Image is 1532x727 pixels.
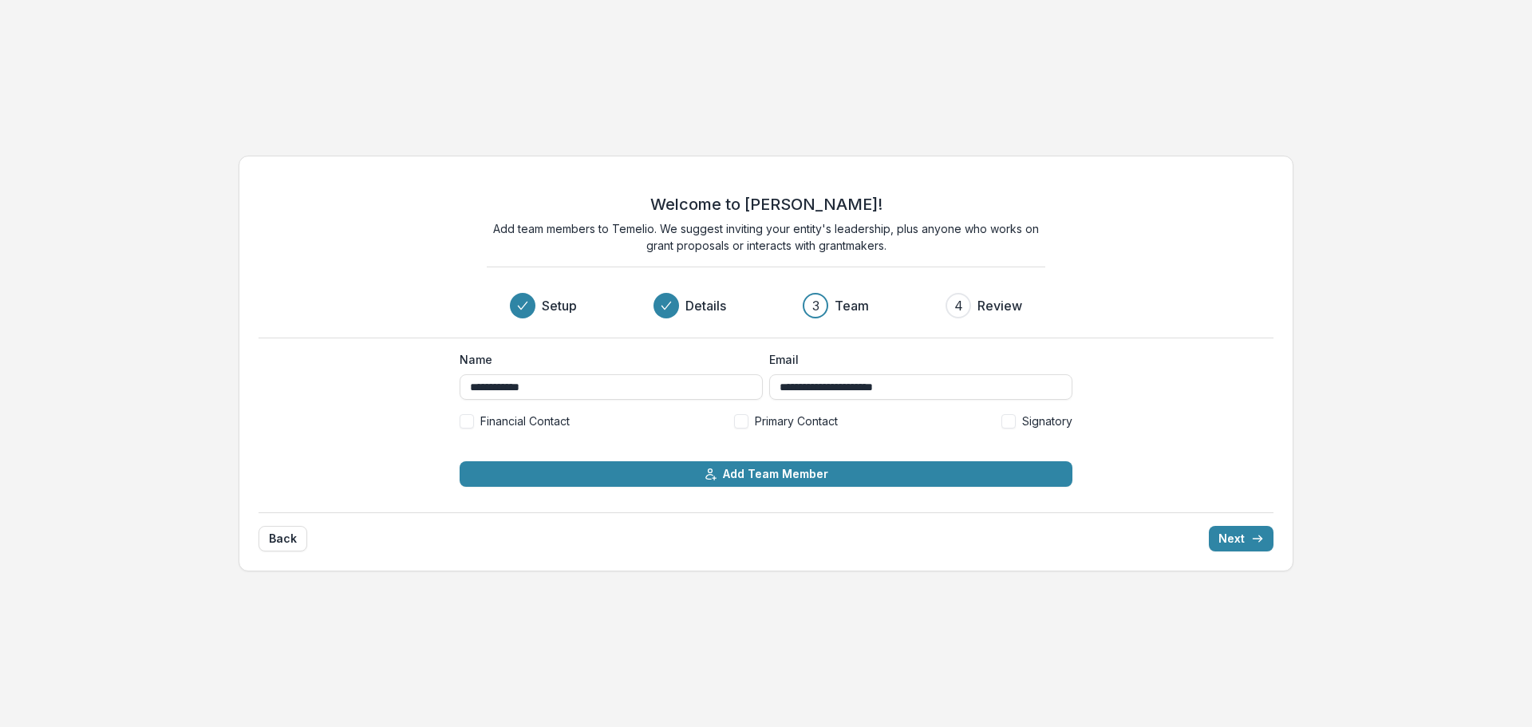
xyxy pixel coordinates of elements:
span: Financial Contact [480,413,570,429]
div: Progress [510,293,1022,318]
span: Primary Contact [755,413,838,429]
span: Signatory [1022,413,1072,429]
p: Add team members to Temelio. We suggest inviting your entity's leadership, plus anyone who works ... [487,220,1045,254]
button: Back [259,526,307,551]
h3: Details [685,296,726,315]
button: Next [1209,526,1273,551]
div: 4 [954,296,963,315]
button: Add Team Member [460,461,1072,487]
label: Email [769,351,1063,368]
label: Name [460,351,753,368]
h2: Welcome to [PERSON_NAME]! [650,195,882,214]
div: 3 [812,296,819,315]
h3: Team [835,296,869,315]
h3: Setup [542,296,577,315]
h3: Review [977,296,1022,315]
